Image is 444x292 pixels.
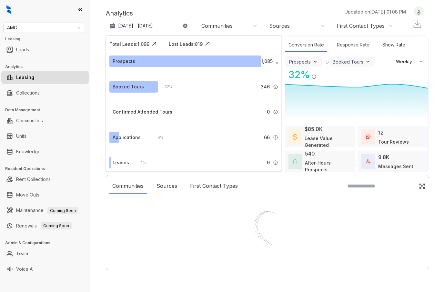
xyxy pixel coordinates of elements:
[6,5,11,14] img: logo
[264,134,270,141] span: 66
[7,23,80,33] span: AMG
[267,159,270,166] span: 9
[1,43,89,56] li: Leads
[378,163,413,170] div: Messages Sent
[16,188,39,201] a: Move Outs
[273,109,278,115] img: Info
[396,58,416,65] span: Weekly
[305,135,352,148] div: Lease Value Generated
[187,179,241,194] div: First Contact Types
[378,129,384,136] div: 12
[419,183,425,189] img: Click Icon
[106,20,193,32] button: [DATE] - [DATE]
[16,86,40,99] a: Collections
[109,179,147,194] div: Communities
[285,67,310,82] div: 32 %
[261,58,273,65] span: 1,085
[285,38,327,52] div: Conversion Rate
[5,240,90,246] h3: Admin & Configurations
[269,22,290,29] div: Sources
[293,159,297,164] img: AfterHoursConversations
[16,263,34,276] a: Voice AI
[267,108,270,116] span: 0
[289,59,311,65] div: Prospects
[322,58,329,65] div: To
[158,83,173,90] div: 32 %
[366,135,370,139] img: TourReviews
[273,84,278,89] img: Info
[1,188,89,201] li: Move Outs
[1,86,89,99] li: Collections
[1,219,89,232] li: Renewals
[16,71,34,84] a: Leasing
[5,36,90,42] h3: Leasing
[276,62,278,64] img: Info
[113,108,172,116] div: Confirmed Attended Tours
[235,197,299,262] img: Loader
[333,59,363,65] div: Booked Tours
[405,183,411,189] img: SearchIcon
[5,166,90,172] h3: Resident Operations
[16,145,41,158] a: Knowledge
[118,23,153,29] p: [DATE] - [DATE]
[1,204,89,217] li: Maintenance
[305,150,315,157] div: 540
[203,39,212,49] img: Click Icon
[153,179,180,194] div: Sources
[379,38,409,52] div: Show Rate
[1,173,89,186] li: Rent Collections
[113,159,129,166] div: Leases
[16,173,51,186] a: Rent Collections
[16,43,29,56] a: Leads
[337,22,385,29] div: First Contact Types
[345,8,406,15] p: Updated on [DATE] 01:08 PM
[149,39,159,49] img: Click Icon
[5,64,90,70] h3: Analytics
[273,135,278,140] img: Info
[1,130,89,143] li: Units
[1,71,89,84] li: Leasing
[334,38,373,52] div: Response Rate
[16,114,43,127] a: Communities
[151,134,164,141] div: 6 %
[169,41,203,47] div: Lost Leads: 819
[5,107,90,113] h3: Data Management
[1,145,89,158] li: Knowledge
[16,247,28,260] a: Team
[1,114,89,127] li: Communities
[261,83,270,90] span: 346
[113,134,141,141] div: Applications
[305,125,323,133] div: $85.0K
[1,247,89,260] li: Team
[378,153,389,161] div: 9.8K
[312,58,318,65] img: ViewFilterArrow
[201,22,233,29] div: Communities
[311,74,317,79] img: Info
[106,8,133,18] p: Analytics
[113,58,135,65] div: Prospects
[378,138,409,145] div: Tour Reviews
[16,130,26,143] a: Units
[412,19,422,29] img: Download
[365,58,371,65] img: ViewFilterArrow
[414,8,423,15] img: UserAvatar
[293,133,297,140] img: LeaseValue
[16,219,72,232] a: RenewalsComing Soon
[273,160,278,165] img: Info
[113,83,144,90] div: Booked Tours
[135,159,146,166] div: 1 %
[1,263,89,276] li: Voice AI
[109,41,149,47] div: Total Leads: 1,099
[41,222,72,229] span: Coming Soon
[305,159,352,173] div: After-Hours Prospects
[47,207,78,214] span: Coming Soon
[256,262,279,268] div: Loading...
[392,56,428,67] button: Weekly
[317,68,326,78] img: Click Icon
[366,159,370,164] img: TotalFum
